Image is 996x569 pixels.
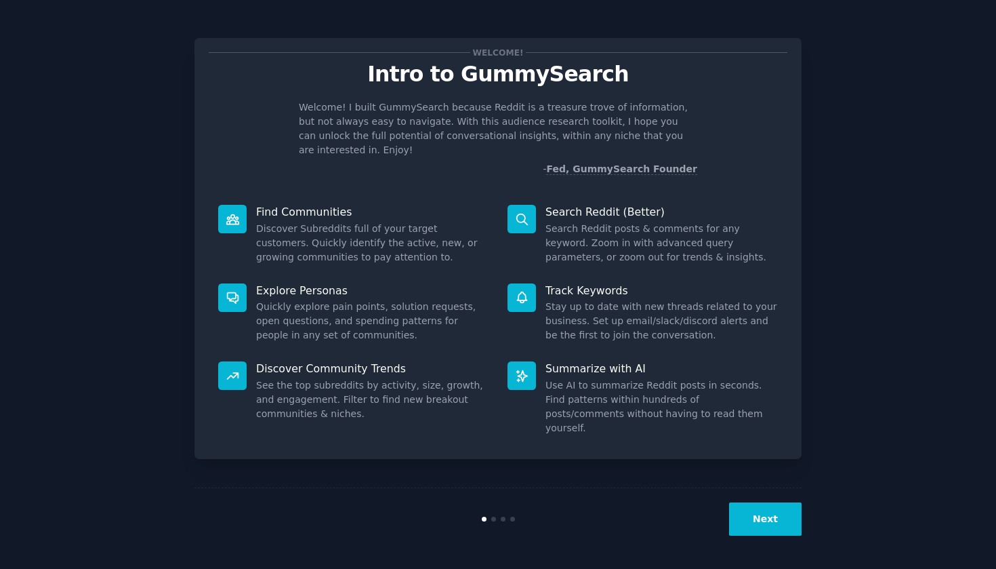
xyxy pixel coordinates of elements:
button: Next [729,503,802,536]
p: Intro to GummySearch [209,62,787,86]
dd: Search Reddit posts & comments for any keyword. Zoom in with advanced query parameters, or zoom o... [545,222,778,264]
p: Summarize with AI [545,361,778,376]
div: - [543,162,697,176]
a: Fed, GummySearch Founder [546,163,697,175]
p: Track Keywords [545,283,778,298]
p: Search Reddit (Better) [545,205,778,219]
p: Welcome! I built GummySearch because Reddit is a treasure trove of information, but not always ea... [299,100,697,157]
dd: Discover Subreddits full of your target customers. Quickly identify the active, new, or growing c... [256,222,489,264]
p: Explore Personas [256,283,489,298]
dd: Quickly explore pain points, solution requests, open questions, and spending patterns for people ... [256,300,489,342]
p: Discover Community Trends [256,361,489,376]
dd: Stay up to date with new threads related to your business. Set up email/slack/discord alerts and ... [545,300,778,342]
dd: Use AI to summarize Reddit posts in seconds. Find patterns within hundreds of posts/comments with... [545,378,778,435]
p: Find Communities [256,205,489,219]
dd: See the top subreddits by activity, size, growth, and engagement. Filter to find new breakout com... [256,378,489,421]
span: Welcome! [470,45,526,60]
